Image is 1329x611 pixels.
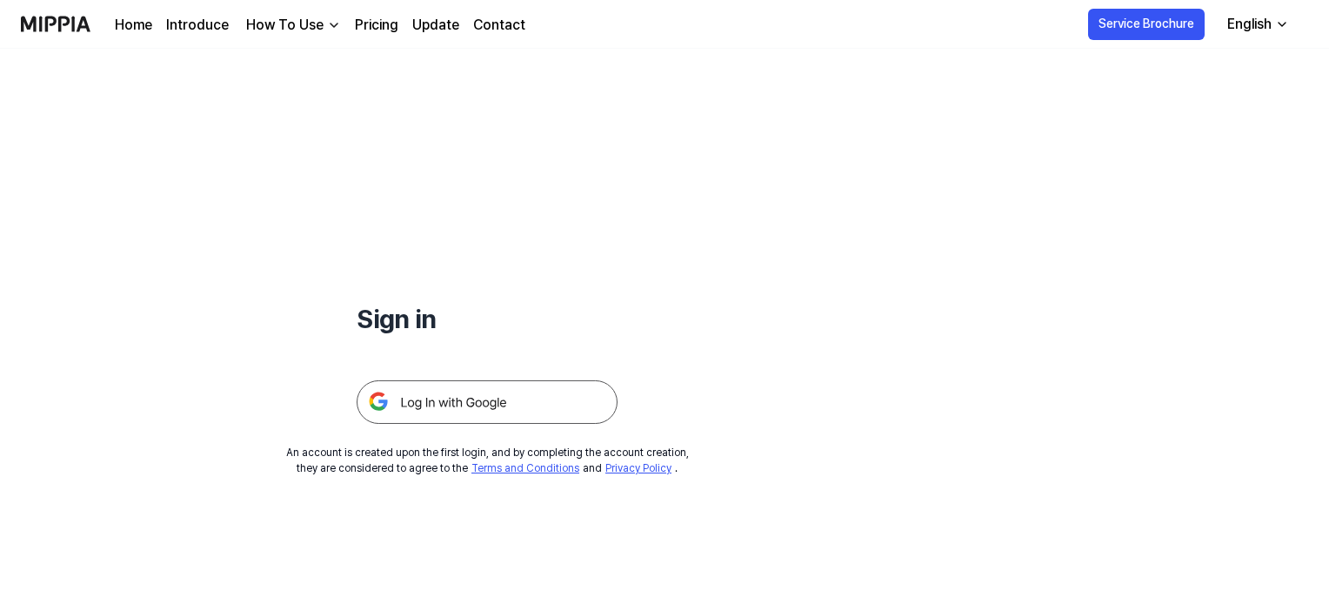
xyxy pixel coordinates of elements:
a: Contact [473,15,525,36]
a: Home [115,15,152,36]
button: How To Use [243,15,341,36]
button: Service Brochure [1088,9,1205,40]
div: English [1224,14,1275,35]
img: down [327,18,341,32]
h1: Sign in [357,299,618,339]
a: Terms and Conditions [471,462,579,474]
div: An account is created upon the first login, and by completing the account creation, they are cons... [286,445,689,476]
div: How To Use [243,15,327,36]
a: Introduce [166,15,229,36]
a: Update [412,15,459,36]
button: English [1213,7,1299,42]
a: Pricing [355,15,398,36]
a: Privacy Policy [605,462,671,474]
img: 구글 로그인 버튼 [357,380,618,424]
